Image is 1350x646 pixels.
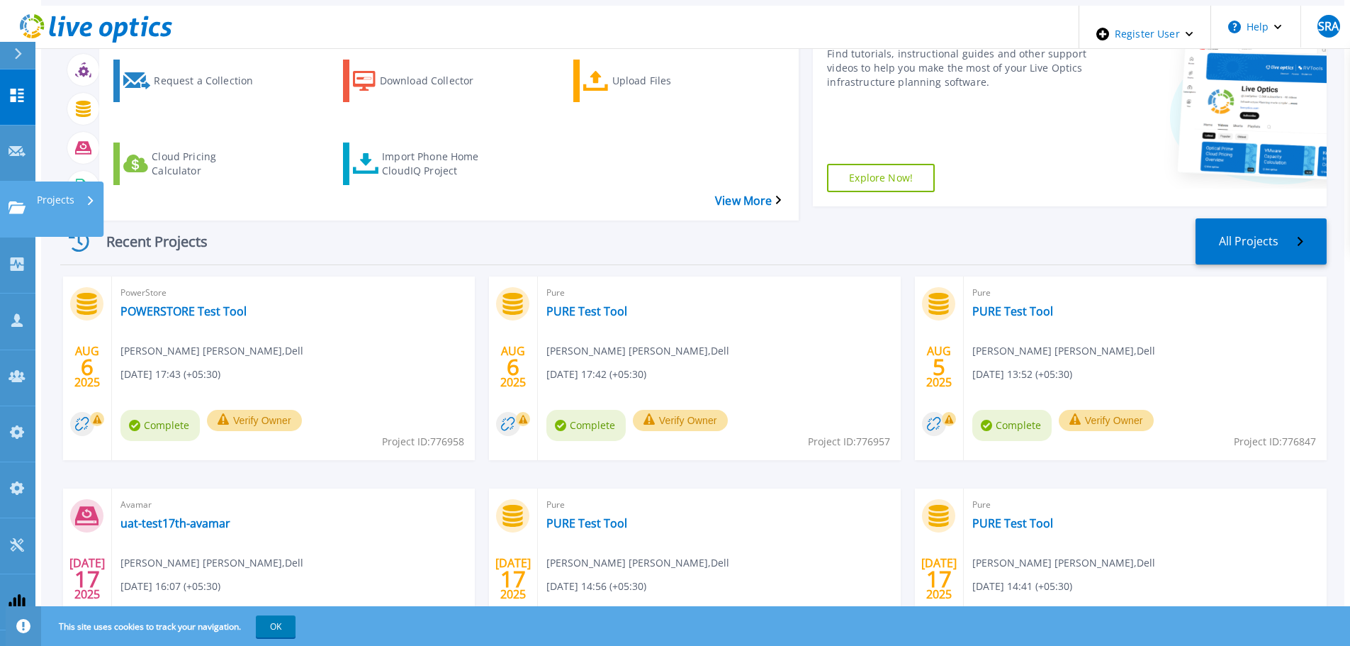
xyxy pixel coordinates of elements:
[1079,6,1210,62] div: Register User
[120,367,220,382] span: [DATE] 17:43 (+05:30)
[546,410,626,441] span: Complete
[546,516,627,530] a: PURE Test Tool
[926,341,952,393] div: AUG 2025
[343,60,514,102] a: Download Collector
[612,63,726,99] div: Upload Files
[546,304,627,318] a: PURE Test Tool
[120,343,303,359] span: [PERSON_NAME] [PERSON_NAME] , Dell
[546,343,729,359] span: [PERSON_NAME] [PERSON_NAME] , Dell
[154,63,267,99] div: Request a Collection
[546,367,646,382] span: [DATE] 17:42 (+05:30)
[120,579,220,594] span: [DATE] 16:07 (+05:30)
[256,616,296,637] button: OK
[827,164,935,192] a: Explore Now!
[573,60,745,102] a: Upload Files
[715,194,781,208] a: View More
[37,182,74,218] p: Projects
[972,516,1053,530] a: PURE Test Tool
[74,573,100,585] span: 17
[113,143,285,185] a: Cloud Pricing Calculator
[546,497,892,513] span: Pure
[972,497,1318,513] span: Pure
[60,224,230,259] div: Recent Projects
[500,573,526,585] span: 17
[120,516,230,530] a: uat-test17th-avamar
[1059,410,1154,431] button: Verify Owner
[1234,434,1316,450] span: Project ID: 776847
[120,410,200,441] span: Complete
[120,497,466,513] span: Avamar
[972,367,1072,382] span: [DATE] 13:52 (+05:30)
[207,410,302,431] button: Verify Owner
[546,555,729,571] span: [PERSON_NAME] [PERSON_NAME] , Dell
[120,304,247,318] a: POWERSTORE Test Tool
[152,146,265,182] div: Cloud Pricing Calculator
[972,285,1318,301] span: Pure
[74,341,101,393] div: AUG 2025
[933,361,945,373] span: 5
[972,410,1052,441] span: Complete
[926,553,952,605] div: [DATE] 2025
[972,579,1072,594] span: [DATE] 14:41 (+05:30)
[45,616,296,637] span: This site uses cookies to track your navigation.
[972,555,1155,571] span: [PERSON_NAME] [PERSON_NAME] , Dell
[546,579,646,594] span: [DATE] 14:56 (+05:30)
[81,361,94,373] span: 6
[1318,21,1339,32] span: SRA
[382,434,464,450] span: Project ID: 776958
[507,361,519,373] span: 6
[500,553,527,605] div: [DATE] 2025
[1196,218,1327,264] a: All Projects
[926,573,952,585] span: 17
[120,285,466,301] span: PowerStore
[633,410,728,431] button: Verify Owner
[500,341,527,393] div: AUG 2025
[827,47,1089,89] div: Find tutorials, instructional guides and other support videos to help you make the most of your L...
[546,285,892,301] span: Pure
[382,146,495,182] div: Import Phone Home CloudIQ Project
[113,60,285,102] a: Request a Collection
[74,553,101,605] div: [DATE] 2025
[808,434,890,450] span: Project ID: 776957
[972,343,1155,359] span: [PERSON_NAME] [PERSON_NAME] , Dell
[1211,6,1300,48] button: Help
[972,304,1053,318] a: PURE Test Tool
[380,63,493,99] div: Download Collector
[120,555,303,571] span: [PERSON_NAME] [PERSON_NAME] , Dell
